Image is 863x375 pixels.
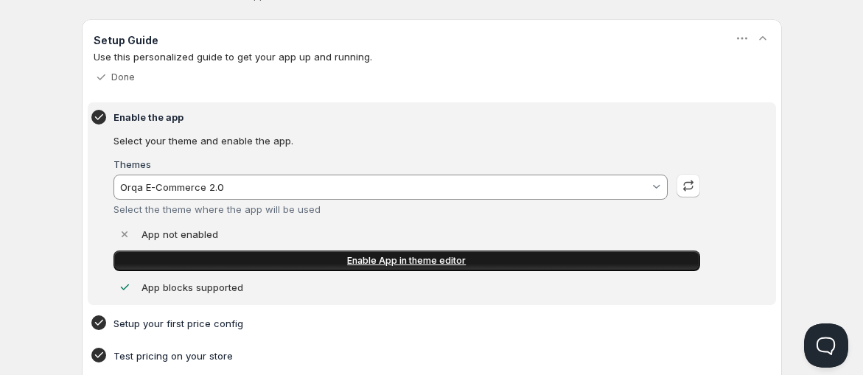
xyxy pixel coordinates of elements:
div: Select the theme where the app will be used [113,203,667,215]
h3: Setup Guide [94,33,158,48]
p: App not enabled [141,227,218,242]
iframe: Help Scout Beacon - Open [804,323,848,368]
label: Themes [113,158,151,170]
h4: Setup your first price config [113,316,705,331]
p: Select your theme and enable the app. [113,133,700,148]
h4: Test pricing on your store [113,348,705,363]
p: App blocks supported [141,280,243,295]
span: Enable App in theme editor [347,255,466,267]
h4: Enable the app [113,110,705,125]
p: Done [111,71,135,83]
p: Use this personalized guide to get your app up and running. [94,49,770,64]
a: Enable App in theme editor [113,250,700,271]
